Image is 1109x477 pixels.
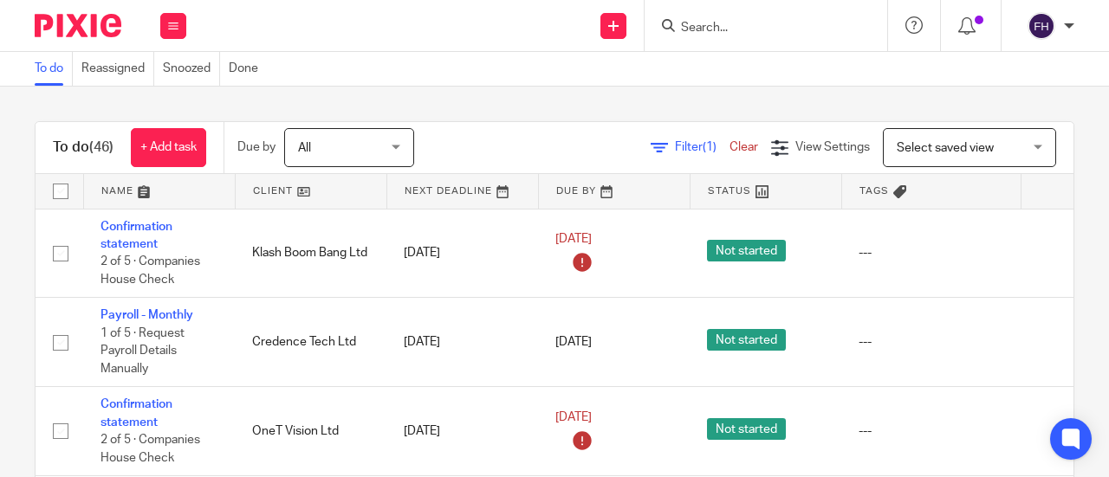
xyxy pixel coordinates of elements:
p: Due by [237,139,276,156]
a: Payroll - Monthly [101,309,193,321]
span: 2 of 5 · Companies House Check [101,255,200,286]
span: (1) [703,141,717,153]
a: Clear [730,141,758,153]
span: 2 of 5 · Companies House Check [101,434,200,464]
a: Snoozed [163,52,220,86]
td: [DATE] [386,209,538,298]
span: Not started [707,329,786,351]
img: Pixie [35,14,121,37]
div: --- [859,244,1003,261]
h1: To do [53,139,113,157]
span: Filter [675,141,730,153]
div: --- [859,422,1003,440]
span: Not started [707,240,786,261]
span: Tags [859,186,889,196]
span: [DATE] [555,411,592,423]
a: Reassigned [81,52,154,86]
a: Done [229,52,267,86]
input: Search [679,21,835,36]
span: [DATE] [555,336,592,348]
span: All [298,142,311,154]
span: Not started [707,418,786,440]
td: [DATE] [386,298,538,387]
a: Confirmation statement [101,221,172,250]
td: Klash Boom Bang Ltd [235,209,386,298]
img: svg%3E [1028,12,1055,40]
div: --- [859,333,1003,351]
span: (46) [89,140,113,154]
span: [DATE] [555,233,592,245]
a: To do [35,52,73,86]
td: OneT Vision Ltd [235,387,386,476]
a: Confirmation statement [101,398,172,428]
span: 1 of 5 · Request Payroll Details Manually [101,327,185,375]
a: + Add task [131,128,206,167]
td: Credence Tech Ltd [235,298,386,387]
span: View Settings [795,141,870,153]
span: Select saved view [897,142,994,154]
td: [DATE] [386,387,538,476]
